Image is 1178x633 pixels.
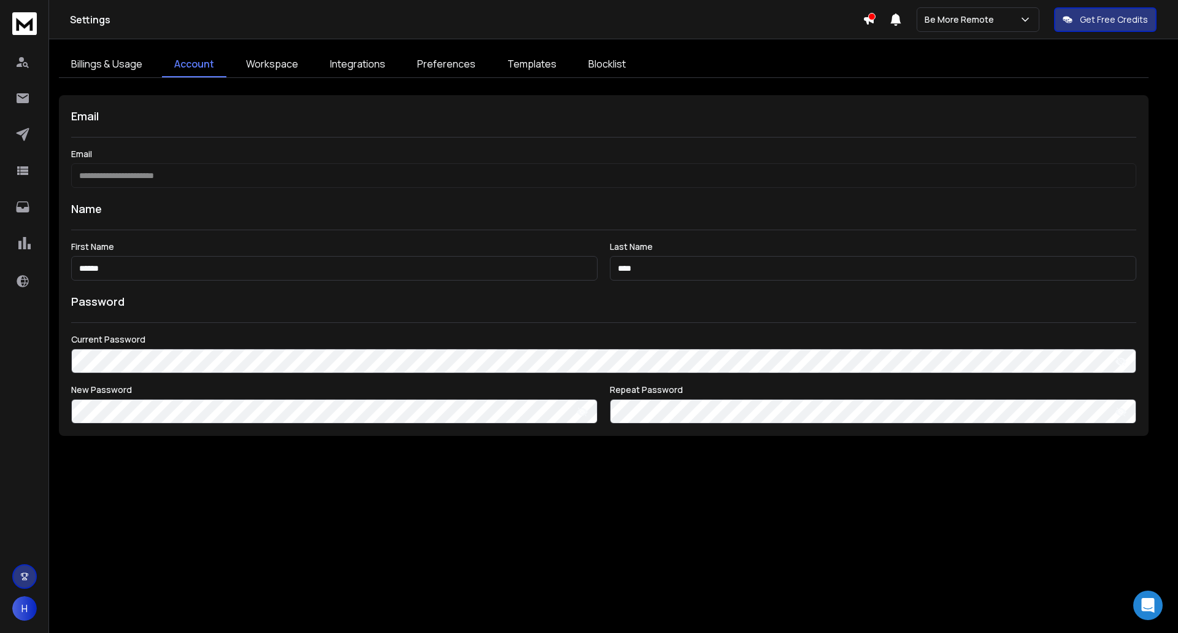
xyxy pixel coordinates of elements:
[70,12,863,27] h1: Settings
[71,335,1136,344] label: Current Password
[71,150,1136,158] label: Email
[59,52,155,77] a: Billings & Usage
[925,14,999,26] p: Be More Remote
[610,243,1136,251] label: Last Name
[405,52,488,77] a: Preferences
[71,243,598,251] label: First Name
[1080,14,1148,26] p: Get Free Credits
[234,52,310,77] a: Workspace
[1054,7,1157,32] button: Get Free Credits
[12,596,37,621] button: H
[610,386,1136,394] label: Repeat Password
[495,52,569,77] a: Templates
[71,200,1136,217] h1: Name
[71,107,1136,125] h1: Email
[318,52,398,77] a: Integrations
[71,293,125,310] h1: Password
[12,12,37,35] img: logo
[71,386,598,394] label: New Password
[162,52,226,77] a: Account
[576,52,638,77] a: Blocklist
[1133,591,1163,620] div: Open Intercom Messenger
